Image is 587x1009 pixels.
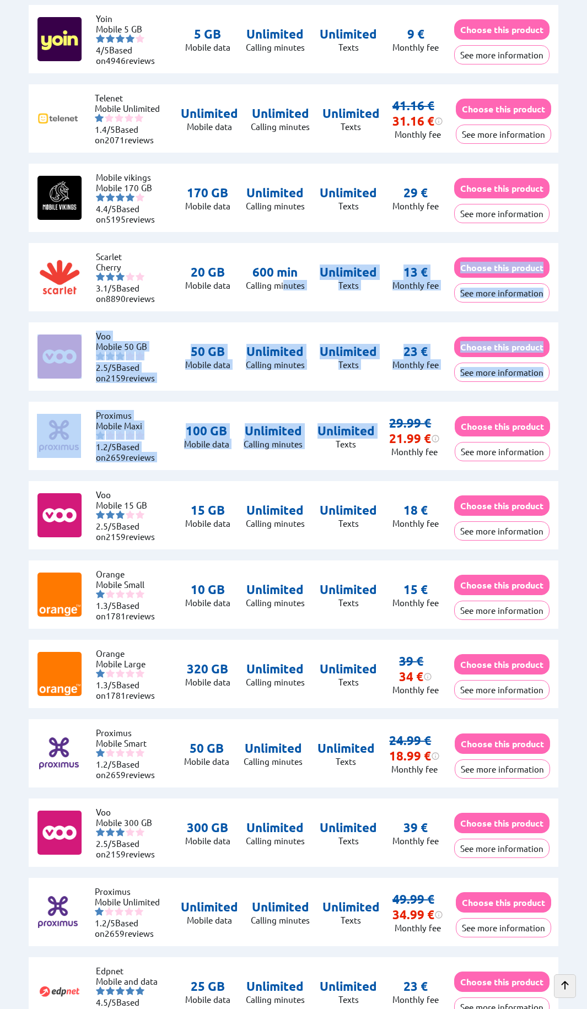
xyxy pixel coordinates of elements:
p: Texts [317,439,375,449]
p: Unlimited [246,820,305,835]
img: starnr2 [106,193,115,202]
button: See more information [456,918,551,937]
li: Mobile Smart [96,738,162,748]
p: Texts [320,201,377,211]
img: Logo of Proximus [37,731,81,775]
span: 1.2/5 [96,441,116,452]
p: Texts [320,518,377,528]
button: Choose this product [454,19,550,40]
p: Texts [317,756,375,767]
div: 31.16 € [392,114,443,129]
img: Logo of Voo [37,334,82,379]
a: See more information [454,288,550,298]
a: Choose this product [454,342,550,352]
p: Mobile data [184,439,229,449]
img: starnr5 [136,828,144,837]
img: starnr5 [136,986,144,995]
p: Mobile data [184,756,229,767]
div: 18.99 € [389,748,440,764]
button: See more information [454,601,550,620]
img: starnr4 [126,748,134,757]
img: starnr5 [136,748,144,757]
p: Unlimited [244,423,303,439]
img: Logo of Voo [37,811,82,855]
p: Monthly fee [392,359,439,370]
img: Logo of Scarlet [37,255,82,299]
li: Based on reviews [96,441,162,462]
p: Calling minutes [246,677,305,687]
p: Unlimited [251,106,310,121]
span: 1.4/5 [95,124,115,134]
img: starnr4 [125,907,133,916]
li: Proximus [96,410,162,420]
li: Mobile Small [96,579,162,590]
p: Unlimited [320,265,377,280]
s: 49.99 € [392,892,434,907]
img: starnr4 [125,114,133,122]
img: starnr1 [96,986,105,995]
a: Choose this product [454,262,550,273]
a: Choose this product [455,738,550,749]
span: 1.3/5 [96,679,116,690]
span: 2159 [106,849,126,859]
p: Monthly fee [392,597,439,608]
img: Logo of Proximus [37,414,81,458]
img: Logo of Orange [37,652,82,696]
p: Mobile data [181,121,238,132]
a: Choose this product [454,24,550,35]
p: Unlimited [246,26,305,42]
img: starnr1 [96,510,105,519]
button: Choose this product [455,416,550,436]
p: 10 GB [185,582,230,597]
li: Mobile Large [96,659,162,669]
p: 23 € [403,344,428,359]
span: 5195 [106,214,126,224]
img: information [434,117,443,126]
button: Choose this product [456,99,551,119]
img: starnr5 [136,352,144,360]
p: Monthly fee [389,446,440,457]
li: Based on reviews [96,45,162,66]
li: Based on reviews [96,759,162,780]
img: starnr5 [136,272,144,281]
a: Choose this product [454,500,550,511]
img: starnr4 [126,510,134,519]
a: Choose this product [456,897,551,908]
p: Monthly fee [392,129,443,139]
p: Mobile data [185,201,230,211]
span: 1.3/5 [96,600,116,611]
img: starnr3 [116,34,125,43]
li: Based on reviews [95,124,161,145]
img: starnr5 [134,114,143,122]
button: Choose this product [454,972,550,992]
img: starnr1 [96,193,105,202]
img: starnr3 [116,590,125,598]
span: 2.5/5 [96,362,116,373]
img: starnr3 [116,352,125,360]
p: Monthly fee [392,835,439,846]
p: Mobile data [185,518,230,528]
span: 8890 [106,293,126,304]
button: Choose this product [454,495,550,516]
img: starnr2 [106,272,115,281]
button: See more information [454,204,550,223]
img: Logo of Mobile vikings [37,176,82,220]
li: Based on reviews [96,521,162,542]
p: Unlimited [322,106,380,121]
button: Choose this product [454,575,550,595]
a: Choose this product [455,421,550,431]
span: 2.5/5 [96,521,116,531]
li: Mobile Maxi [96,420,162,431]
p: Calling minutes [246,201,305,211]
span: 2659 [106,452,126,462]
p: Unlimited [320,582,377,597]
p: Unlimited [246,503,305,518]
p: 5 GB [185,26,230,42]
img: starnr5 [136,510,144,519]
img: starnr1 [96,34,105,43]
img: information [431,434,440,443]
p: Texts [320,835,377,846]
p: Unlimited [246,979,305,994]
img: starnr3 [116,510,125,519]
p: Mobile data [185,280,230,290]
